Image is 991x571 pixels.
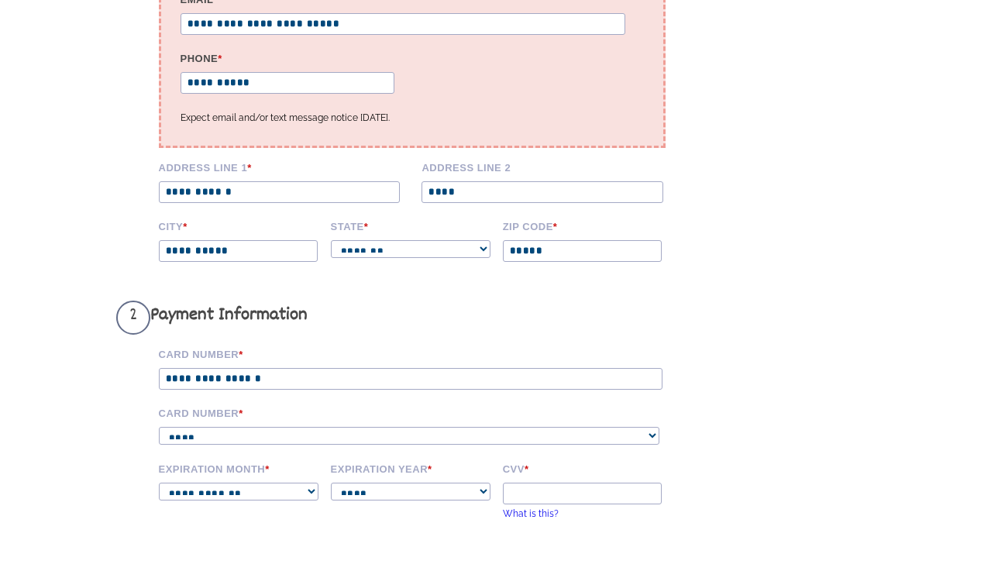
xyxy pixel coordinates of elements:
span: 2 [116,301,150,335]
label: Address Line 2 [422,160,674,174]
label: Phone [181,50,403,64]
a: What is this? [503,508,559,519]
label: Expiration Month [159,461,320,475]
p: Expect email and/or text message notice [DATE]. [181,109,644,126]
label: Card Number [159,346,686,360]
label: Zip code [503,218,664,232]
label: Address Line 1 [159,160,411,174]
label: CVV [503,461,664,475]
h3: Payment Information [116,301,686,335]
label: City [159,218,320,232]
label: Card Number [159,405,686,419]
label: State [331,218,492,232]
label: Expiration Year [331,461,492,475]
